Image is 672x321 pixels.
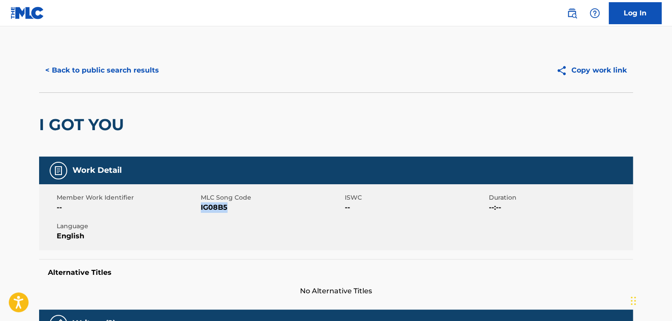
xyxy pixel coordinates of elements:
span: -- [345,202,487,213]
span: Duration [489,193,631,202]
span: MLC Song Code [201,193,343,202]
div: Drag [631,288,636,314]
span: English [57,231,199,241]
a: Log In [609,2,661,24]
img: Work Detail [53,165,64,176]
h2: I GOT YOU [39,115,128,135]
iframe: Chat Widget [628,279,672,321]
span: --:-- [489,202,631,213]
h5: Work Detail [72,165,122,175]
span: ISWC [345,193,487,202]
button: Copy work link [550,59,633,81]
span: IG08B5 [201,202,343,213]
a: Public Search [563,4,581,22]
img: help [589,8,600,18]
span: No Alternative Titles [39,286,633,296]
span: Language [57,222,199,231]
img: Copy work link [556,65,571,76]
img: search [567,8,577,18]
span: Member Work Identifier [57,193,199,202]
img: MLC Logo [11,7,44,19]
div: Help [586,4,603,22]
span: -- [57,202,199,213]
button: < Back to public search results [39,59,165,81]
h5: Alternative Titles [48,268,624,277]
